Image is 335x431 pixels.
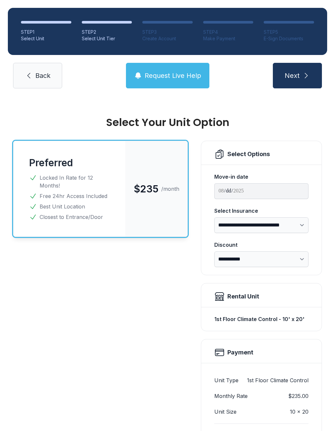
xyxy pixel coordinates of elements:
div: STEP 1 [21,29,71,35]
input: Move-in date [214,183,309,199]
div: Make Payment [203,35,254,42]
div: E-Sign Documents [264,35,314,42]
div: Select Unit [21,35,71,42]
dd: $235.00 [288,392,309,400]
div: Select Your Unit Option [13,117,322,128]
div: 1st Floor Climate Control - 10' x 20' [214,313,309,326]
span: Best Unit Location [40,203,85,210]
select: Select Insurance [214,217,309,233]
dd: 1st Floor Climate Control [247,376,309,384]
span: Locked In Rate for 12 Months! [40,174,110,189]
dt: Monthly Rate [214,392,248,400]
span: Free 24hr Access Included [40,192,107,200]
dd: 10 x 20 [290,408,309,416]
div: Select Insurance [214,207,309,215]
span: Request Live Help [145,71,201,80]
div: Select Options [227,150,270,159]
button: Preferred [29,157,73,169]
div: Discount [214,241,309,249]
div: Select Unit Tier [82,35,132,42]
div: Move-in date [214,173,309,181]
div: Rental Unit [227,292,259,301]
span: $235 [134,183,159,195]
h2: Payment [227,348,253,357]
span: Next [285,71,300,80]
span: Closest to Entrance/Door [40,213,103,221]
select: Discount [214,251,309,267]
div: Create Account [142,35,193,42]
span: /month [161,185,179,193]
dt: Unit Type [214,376,238,384]
span: Back [35,71,50,80]
div: STEP 4 [203,29,254,35]
dt: Unit Size [214,408,237,416]
div: STEP 3 [142,29,193,35]
div: STEP 5 [264,29,314,35]
div: STEP 2 [82,29,132,35]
